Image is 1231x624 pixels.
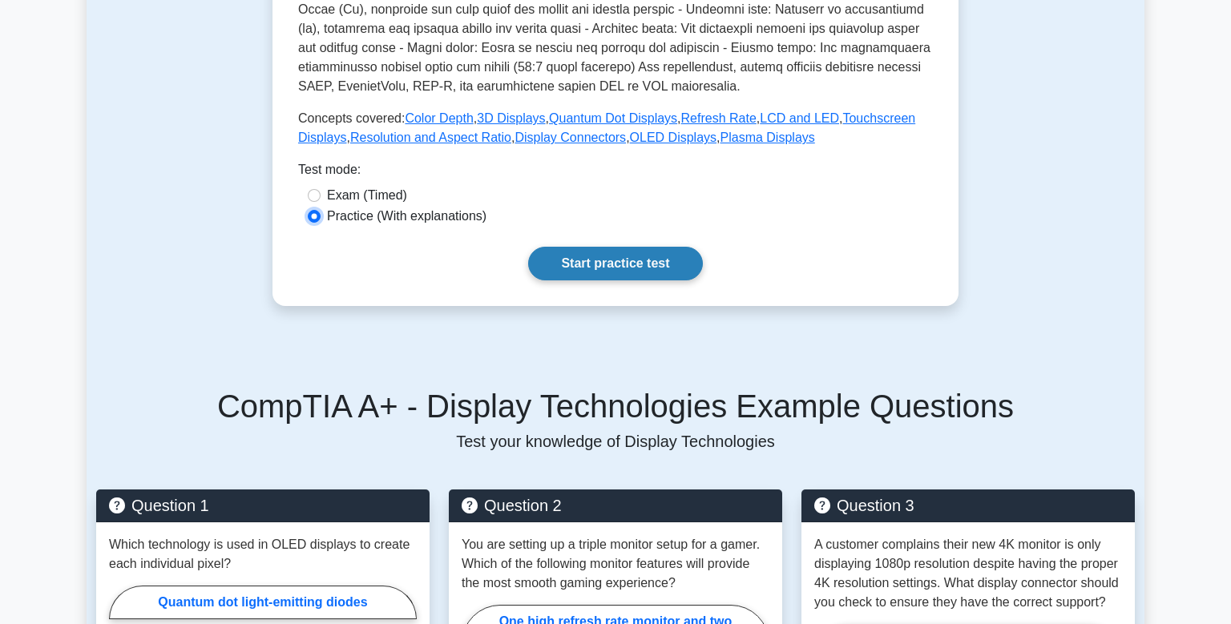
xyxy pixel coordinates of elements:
a: Start practice test [528,247,702,280]
p: Concepts covered: , , , , , , , , , [298,109,933,147]
a: Color Depth [405,111,473,125]
a: Quantum Dot Displays [549,111,677,125]
a: OLED Displays [630,131,716,144]
label: Exam (Timed) [327,186,407,205]
label: Quantum dot light-emitting diodes [109,586,417,619]
a: Display Connectors [515,131,626,144]
h5: Question 1 [109,496,417,515]
p: Which technology is used in OLED displays to create each individual pixel? [109,535,417,574]
a: 3D Displays [477,111,545,125]
div: Test mode: [298,160,933,186]
a: LCD and LED [760,111,839,125]
a: Refresh Rate [681,111,757,125]
a: Resolution and Aspect Ratio [350,131,511,144]
h5: Question 2 [462,496,769,515]
h5: CompTIA A+ - Display Technologies Example Questions [96,387,1135,425]
p: A customer complains their new 4K monitor is only displaying 1080p resolution despite having the ... [814,535,1122,612]
p: Test your knowledge of Display Technologies [96,432,1135,451]
p: You are setting up a triple monitor setup for a gamer. Which of the following monitor features wi... [462,535,769,593]
h5: Question 3 [814,496,1122,515]
a: Plasma Displays [720,131,815,144]
label: Practice (With explanations) [327,207,486,226]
